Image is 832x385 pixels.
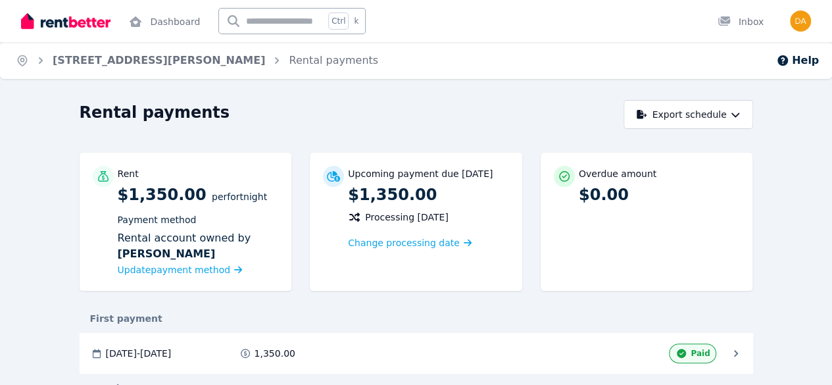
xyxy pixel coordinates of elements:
[80,312,753,325] div: First payment
[212,192,267,202] span: per Fortnight
[365,211,449,224] span: Processing [DATE]
[106,347,172,360] span: [DATE] - [DATE]
[348,236,460,249] span: Change processing date
[118,246,216,262] b: [PERSON_NAME]
[53,54,265,66] a: [STREET_ADDRESS][PERSON_NAME]
[328,13,349,30] span: Ctrl
[579,167,656,180] p: Overdue amount
[80,102,230,123] h1: Rental payments
[691,348,710,359] span: Paid
[21,11,110,31] img: RentBetter
[118,265,231,275] span: Update payment method
[118,184,279,278] p: $1,350.00
[348,167,493,180] p: Upcoming payment due [DATE]
[776,53,819,68] button: Help
[790,11,811,32] img: David Panza
[624,100,753,129] button: Export schedule
[348,184,509,205] p: $1,350.00
[289,54,378,66] a: Rental payments
[354,16,358,26] span: k
[718,15,764,28] div: Inbox
[255,347,295,360] span: 1,350.00
[118,167,139,180] p: Rent
[118,230,279,262] div: Rental account owned by
[348,236,472,249] a: Change processing date
[579,184,740,205] p: $0.00
[118,213,279,226] p: Payment method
